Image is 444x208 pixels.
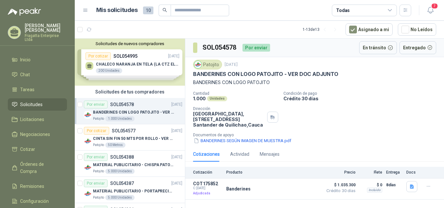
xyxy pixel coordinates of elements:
[226,186,251,191] p: Banderines
[105,195,135,200] div: 5.000 Unidades
[105,169,135,174] div: 5.000 Unidades
[171,128,182,134] p: [DATE]
[194,61,202,68] img: Company Logo
[20,116,44,123] span: Licitaciones
[367,188,382,193] div: Incluido
[75,86,185,98] div: Solicitudes de tus compradores
[193,60,222,69] div: Patojito
[20,101,43,108] span: Solicitudes
[93,136,174,142] p: CINTA SIN FIN 50 MTS POR ROLLO - VER DOC ADJUNTO
[84,111,92,119] img: Company Logo
[303,24,340,35] div: 1 - 13 de 13
[84,137,92,145] img: Company Logo
[193,170,222,175] p: Cotización
[193,79,436,86] p: BANDERINES CON LOGO PATOJITO
[84,127,109,135] div: Por cotizar
[193,91,278,96] p: Cantidad
[8,8,41,16] img: Logo peakr
[25,23,67,32] p: [PERSON_NAME] [PERSON_NAME]
[105,142,125,148] div: 50 Metros
[143,6,153,14] span: 10
[20,146,35,153] span: Cotizar
[193,181,222,186] p: COT175852
[193,111,265,128] p: [GEOGRAPHIC_DATA], [STREET_ADDRESS] Santander de Quilichao , Cauca
[8,158,67,177] a: Órdenes de Compra
[20,56,31,63] span: Inicio
[20,198,49,205] span: Configuración
[8,54,67,66] a: Inicio
[93,188,174,194] p: MATERIAL PUBLICITARIO - PORTAPRECIOS VER ADJUNTO
[8,83,67,96] a: Tareas
[424,5,436,16] button: 7
[398,23,436,36] button: No Leídos
[283,91,441,96] p: Condición de pago
[163,8,167,12] span: search
[399,41,437,54] button: Entregado
[386,181,402,189] p: 8 días
[8,143,67,155] a: Cotizar
[75,177,185,203] a: Por enviarSOL054387[DATE] Company LogoMATERIAL PUBLICITARIO - PORTAPRECIOS VER ADJUNTOPatojito5.0...
[84,153,108,161] div: Por enviar
[193,96,206,101] p: 1.000
[225,62,238,68] p: [DATE]
[193,106,265,111] p: Dirección
[431,3,438,9] span: 7
[336,7,350,14] div: Todas
[171,180,182,187] p: [DATE]
[242,44,270,52] div: Por enviar
[193,190,222,197] p: Adjudicada
[75,39,185,86] div: Solicitudes de nuevos compradoresPor cotizarSOL054995[DATE] CHALECO NARANJA EN TELA (LA CTZ ELEGI...
[193,137,292,144] button: BANDERINES SEGÚN IMAGEN DE MUESTRA.pdf
[93,142,104,148] p: Patojito
[75,151,185,177] a: Por enviarSOL054388[DATE] Company LogoMATERIAL PUBLICITARIO - CHISPA PATOJITO VER ADJUNTOPatojito...
[226,170,319,175] p: Producto
[230,151,249,158] div: Actividad
[207,96,227,101] div: Unidades
[386,170,402,175] p: Entrega
[20,161,61,175] span: Órdenes de Compra
[93,109,174,116] p: BANDERINES CON LOGO PATOJITO - VER DOC ADJUNTO
[323,181,356,189] span: $ 1.035.300
[323,189,356,193] span: Crédito 30 días
[8,195,67,207] a: Configuración
[77,41,182,46] button: Solicitudes de nuevos compradores
[171,102,182,108] p: [DATE]
[359,181,382,189] p: $ 0
[8,180,67,192] a: Remisiones
[93,162,174,168] p: MATERIAL PUBLICITARIO - CHISPA PATOJITO VER ADJUNTO
[8,128,67,141] a: Negociaciones
[193,133,441,137] p: Documentos de apoyo
[75,98,185,124] a: Por enviarSOL054578[DATE] Company LogoBANDERINES CON LOGO PATOJITO - VER DOC ADJUNTOPatojito1.000...
[84,164,92,171] img: Company Logo
[25,34,67,42] p: Fragatta Enterprise Ltda
[406,170,419,175] p: Docs
[20,71,30,78] span: Chat
[202,43,237,53] h3: SOL054578
[359,41,397,54] button: En tránsito
[193,71,338,78] p: BANDERINES CON LOGO PATOJITO - VER DOC ADJUNTO
[193,151,220,158] div: Cotizaciones
[323,170,356,175] p: Precio
[346,23,393,36] button: Asignado a mi
[105,116,135,121] div: 1.000 Unidades
[8,98,67,111] a: Solicitudes
[20,86,34,93] span: Tareas
[283,96,441,101] p: Crédito 30 días
[110,155,134,159] p: SOL054388
[8,113,67,126] a: Licitaciones
[96,6,138,15] h1: Mis solicitudes
[8,68,67,81] a: Chat
[171,154,182,160] p: [DATE]
[112,128,136,133] p: SOL054577
[84,190,92,198] img: Company Logo
[93,169,104,174] p: Patojito
[110,181,134,186] p: SOL054387
[110,102,134,107] p: SOL054578
[20,131,50,138] span: Negociaciones
[359,170,382,175] p: Flete
[260,151,280,158] div: Mensajes
[93,116,104,121] p: Patojito
[75,124,185,151] a: Por cotizarSOL054577[DATE] Company LogoCINTA SIN FIN 50 MTS POR ROLLO - VER DOC ADJUNTOPatojito50...
[193,186,222,190] span: C: [DATE]
[93,195,104,200] p: Patojito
